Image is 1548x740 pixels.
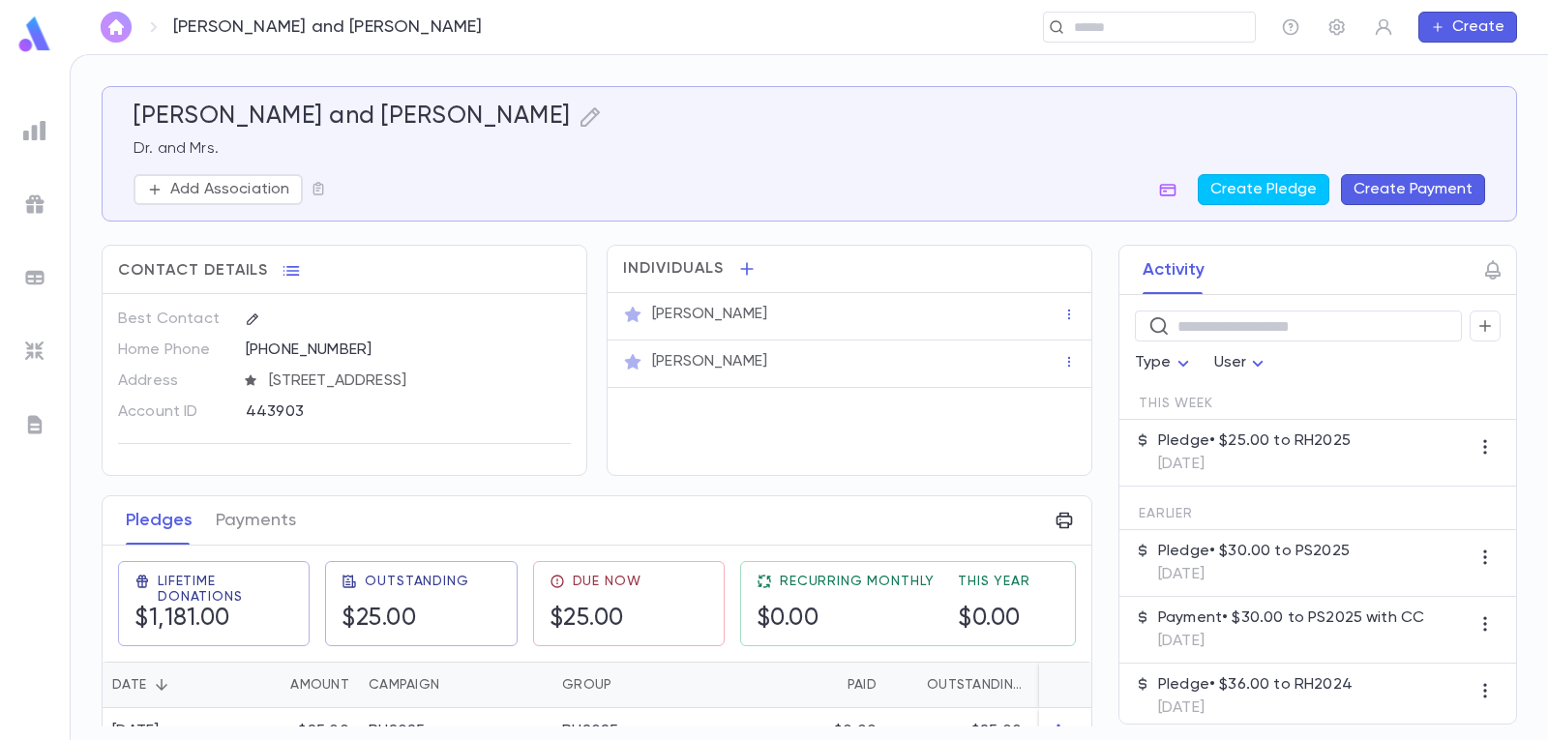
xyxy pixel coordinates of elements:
[439,669,470,700] button: Sort
[126,496,193,545] button: Pledges
[611,669,642,700] button: Sort
[104,19,128,35] img: home_white.a664292cf8c1dea59945f0da9f25487c.svg
[1158,455,1351,474] p: [DATE]
[118,397,229,428] p: Account ID
[134,605,230,634] h5: $1,181.00
[23,413,46,436] img: letters_grey.7941b92b52307dd3b8a917253454ce1c.svg
[552,662,698,708] div: Group
[246,397,502,426] div: 443903
[342,605,416,634] h5: $25.00
[1198,174,1329,205] button: Create Pledge
[170,180,289,199] p: Add Association
[1158,565,1350,584] p: [DATE]
[118,366,229,397] p: Address
[1214,344,1270,382] div: User
[652,305,767,324] p: [PERSON_NAME]
[134,139,1485,159] p: Dr. and Mrs.
[1158,632,1424,651] p: [DATE]
[1341,174,1485,205] button: Create Payment
[698,662,886,708] div: Paid
[103,662,233,708] div: Date
[118,261,268,281] span: Contact Details
[927,662,1022,708] div: Outstanding
[757,605,819,634] h5: $0.00
[173,16,483,38] p: [PERSON_NAME] and [PERSON_NAME]
[216,496,296,545] button: Payments
[652,352,767,371] p: [PERSON_NAME]
[1135,355,1172,370] span: Type
[112,662,146,708] div: Date
[1143,246,1205,294] button: Activity
[958,574,1030,589] span: This Year
[886,662,1031,708] div: Outstanding
[359,662,552,708] div: Campaign
[15,15,54,53] img: logo
[848,662,877,708] div: Paid
[1158,608,1424,628] p: Payment • $30.00 to PS2025 with CC
[365,574,468,589] span: Outstanding
[1031,662,1147,708] div: Installments
[1139,506,1193,521] span: Earlier
[573,574,641,589] span: Due Now
[550,605,624,634] h5: $25.00
[623,259,724,279] span: Individuals
[817,669,848,700] button: Sort
[23,266,46,289] img: batches_grey.339ca447c9d9533ef1741baa751efc33.svg
[290,662,349,708] div: Amount
[246,335,571,364] div: [PHONE_NUMBER]
[23,340,46,363] img: imports_grey.530a8a0e642e233f2baf0ef88e8c9fcb.svg
[23,192,46,216] img: campaigns_grey.99e729a5f7ee94e3726e6486bddda8f1.svg
[134,174,303,205] button: Add Association
[369,662,439,708] div: Campaign
[1158,698,1353,718] p: [DATE]
[1418,12,1517,43] button: Create
[1214,355,1247,370] span: User
[259,669,290,700] button: Sort
[1158,542,1350,561] p: Pledge • $30.00 to PS2025
[146,669,177,700] button: Sort
[1158,431,1351,451] p: Pledge • $25.00 to RH2025
[158,574,293,605] span: Lifetime Donations
[118,304,229,335] p: Best Contact
[134,103,571,132] h5: [PERSON_NAME] and [PERSON_NAME]
[896,669,927,700] button: Sort
[780,574,935,589] span: Recurring Monthly
[562,662,611,708] div: Group
[233,662,359,708] div: Amount
[118,335,229,366] p: Home Phone
[958,605,1021,634] h5: $0.00
[23,119,46,142] img: reports_grey.c525e4749d1bce6a11f5fe2a8de1b229.svg
[1135,344,1195,382] div: Type
[1158,675,1353,695] p: Pledge • $36.00 to RH2024
[1139,396,1213,411] span: This Week
[261,371,573,391] span: [STREET_ADDRESS]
